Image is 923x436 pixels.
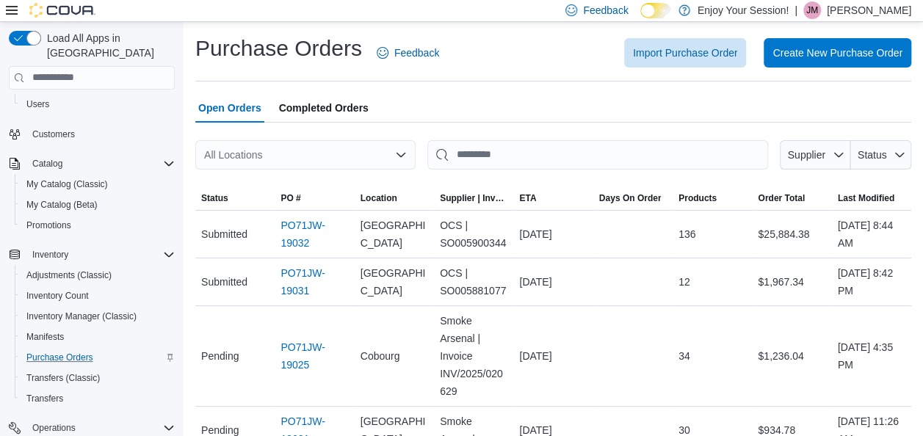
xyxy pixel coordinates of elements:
span: 12 [678,273,690,291]
span: Products [678,192,717,204]
button: Promotions [15,215,181,236]
button: Manifests [15,327,181,347]
p: [PERSON_NAME] [827,1,911,19]
a: Feedback [371,38,445,68]
div: [DATE] [513,341,593,371]
span: Completed Orders [279,93,369,123]
div: Smoke Arsenal | Invoice INV/2025/020629 [434,306,513,406]
a: My Catalog (Classic) [21,175,114,193]
span: Transfers [26,393,63,404]
div: [DATE] 4:35 PM [832,333,911,379]
span: ETA [519,192,536,204]
span: Transfers (Classic) [21,369,175,387]
span: PO # [280,192,300,204]
a: My Catalog (Beta) [21,196,104,214]
a: Promotions [21,217,77,234]
button: Purchase Orders [15,347,181,368]
span: Users [26,98,49,110]
a: Users [21,95,55,113]
span: Supplier | Invoice Number [440,192,507,204]
a: Manifests [21,328,70,346]
button: Supplier | Invoice Number [434,186,513,210]
span: Status [201,192,228,204]
span: Inventory [32,249,68,261]
span: Adjustments (Classic) [26,269,112,281]
span: Promotions [26,219,71,231]
span: Inventory [26,246,175,264]
button: Adjustments (Classic) [15,265,181,286]
span: 34 [678,347,690,365]
span: Transfers [21,390,175,407]
span: Catalog [32,158,62,170]
span: Order Total [758,192,805,204]
span: [GEOGRAPHIC_DATA] [361,217,428,252]
span: Purchase Orders [26,352,93,363]
span: Status [858,149,887,161]
span: Supplier [788,149,825,161]
p: Enjoy Your Session! [698,1,789,19]
a: Customers [26,126,81,143]
span: Manifests [21,328,175,346]
span: Load All Apps in [GEOGRAPHIC_DATA] [41,31,175,60]
span: Inventory Manager (Classic) [26,310,137,322]
img: Cova [29,3,95,18]
span: My Catalog (Beta) [26,199,98,211]
button: Transfers [15,388,181,409]
span: Customers [26,125,175,143]
p: | [794,1,797,19]
button: My Catalog (Classic) [15,174,181,195]
button: Inventory [26,246,74,264]
span: Inventory Count [26,290,89,302]
button: Status [195,186,275,210]
button: Catalog [3,153,181,174]
button: Last Modified [832,186,911,210]
input: This is a search bar. After typing your query, hit enter to filter the results lower in the page. [427,140,768,170]
span: Adjustments (Classic) [21,266,175,284]
button: Days On Order [593,186,673,210]
a: PO71JW-19031 [280,264,348,299]
div: OCS | SO005900344 [434,211,513,258]
span: Import Purchase Order [633,46,737,60]
a: Transfers (Classic) [21,369,106,387]
button: Supplier [780,140,850,170]
span: Catalog [26,155,175,172]
span: [GEOGRAPHIC_DATA] [361,264,428,299]
span: Promotions [21,217,175,234]
button: Transfers (Classic) [15,368,181,388]
div: $1,967.34 [752,267,831,297]
button: Products [673,186,752,210]
span: My Catalog (Classic) [26,178,108,190]
span: Last Modified [838,192,894,204]
button: Status [850,140,911,170]
a: PO71JW-19032 [280,217,348,252]
span: 136 [678,225,695,243]
span: Pending [201,347,239,365]
span: Operations [32,422,76,434]
button: Create New Purchase Order [764,38,911,68]
span: Transfers (Classic) [26,372,100,384]
span: Open Orders [198,93,261,123]
span: Purchase Orders [21,349,175,366]
button: Inventory Manager (Classic) [15,306,181,327]
button: Catalog [26,155,68,172]
button: Inventory Count [15,286,181,306]
span: Days On Order [599,192,662,204]
a: Inventory Count [21,287,95,305]
a: Adjustments (Classic) [21,266,117,284]
button: Open list of options [395,149,407,161]
span: My Catalog (Classic) [21,175,175,193]
div: $1,236.04 [752,341,831,371]
button: Order Total [752,186,831,210]
div: Location [361,192,397,204]
div: OCS | SO005881077 [434,258,513,305]
div: Jessica McPhee [803,1,821,19]
input: Dark Mode [640,3,671,18]
span: Customers [32,128,75,140]
div: [DATE] [513,219,593,249]
div: [DATE] [513,267,593,297]
span: JM [806,1,818,19]
a: Transfers [21,390,69,407]
button: Inventory [3,244,181,265]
